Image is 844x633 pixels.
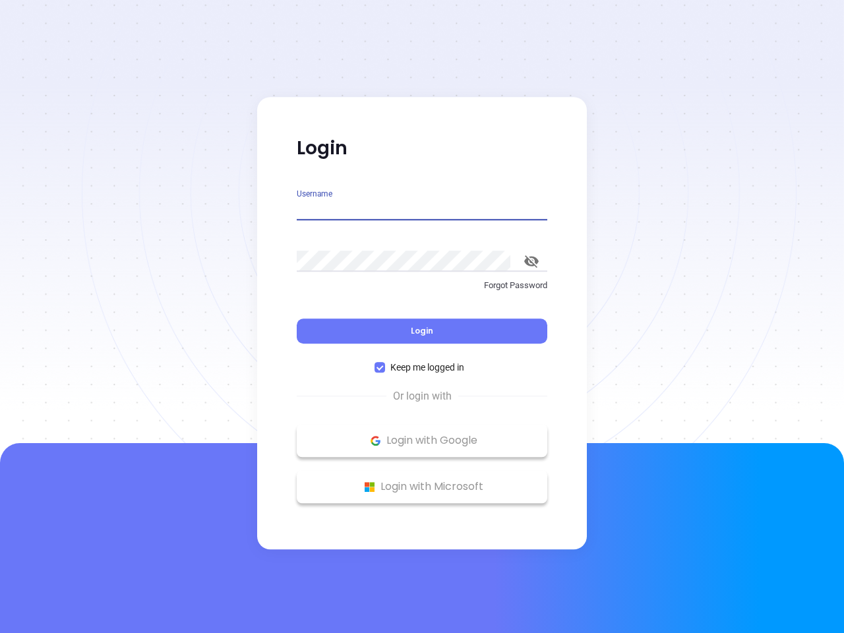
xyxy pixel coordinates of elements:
[297,424,547,457] button: Google Logo Login with Google
[386,388,458,404] span: Or login with
[385,360,469,375] span: Keep me logged in
[297,279,547,292] p: Forgot Password
[516,245,547,277] button: toggle password visibility
[303,431,541,450] p: Login with Google
[297,279,547,303] a: Forgot Password
[297,470,547,503] button: Microsoft Logo Login with Microsoft
[367,433,384,449] img: Google Logo
[297,136,547,160] p: Login
[303,477,541,497] p: Login with Microsoft
[411,325,433,336] span: Login
[361,479,378,495] img: Microsoft Logo
[297,318,547,344] button: Login
[297,190,332,198] label: Username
